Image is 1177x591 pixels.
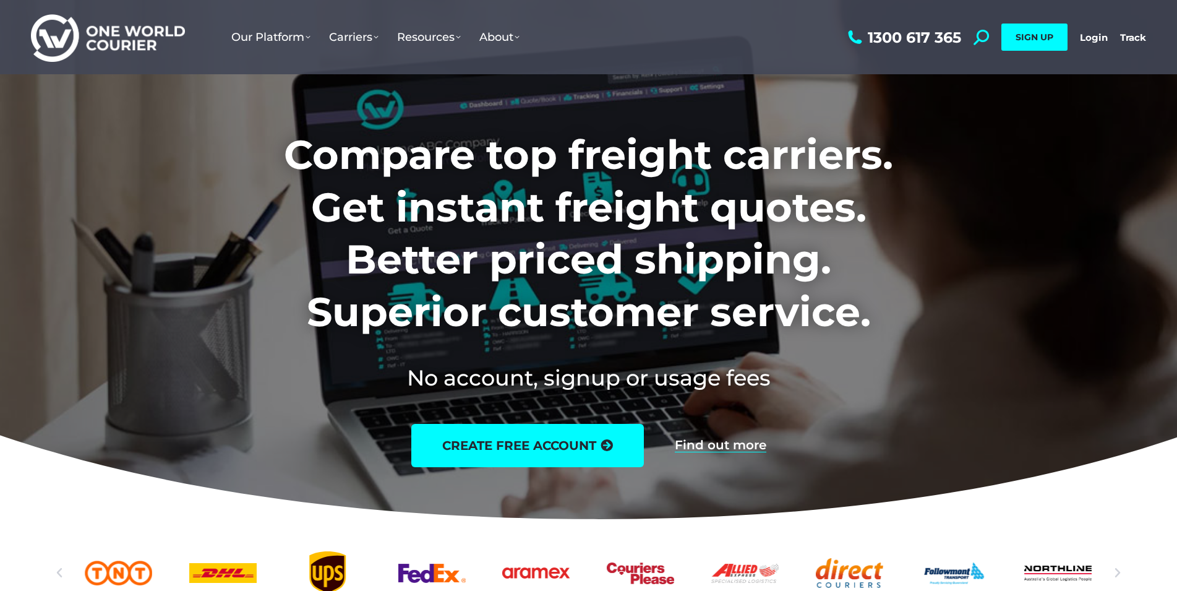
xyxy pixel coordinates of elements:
span: SIGN UP [1016,32,1053,43]
span: About [479,30,520,44]
a: create free account [411,424,644,467]
span: Our Platform [231,30,310,44]
a: Our Platform [222,18,320,56]
a: Find out more [675,439,766,452]
a: Login [1080,32,1108,43]
h2: No account, signup or usage fees [202,363,975,393]
img: One World Courier [31,12,185,63]
a: 1300 617 365 [845,30,961,45]
a: Resources [388,18,470,56]
a: SIGN UP [1001,24,1068,51]
a: About [470,18,529,56]
a: Track [1120,32,1146,43]
span: Carriers [329,30,379,44]
h1: Compare top freight carriers. Get instant freight quotes. Better priced shipping. Superior custom... [202,129,975,338]
span: Resources [397,30,461,44]
a: Carriers [320,18,388,56]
